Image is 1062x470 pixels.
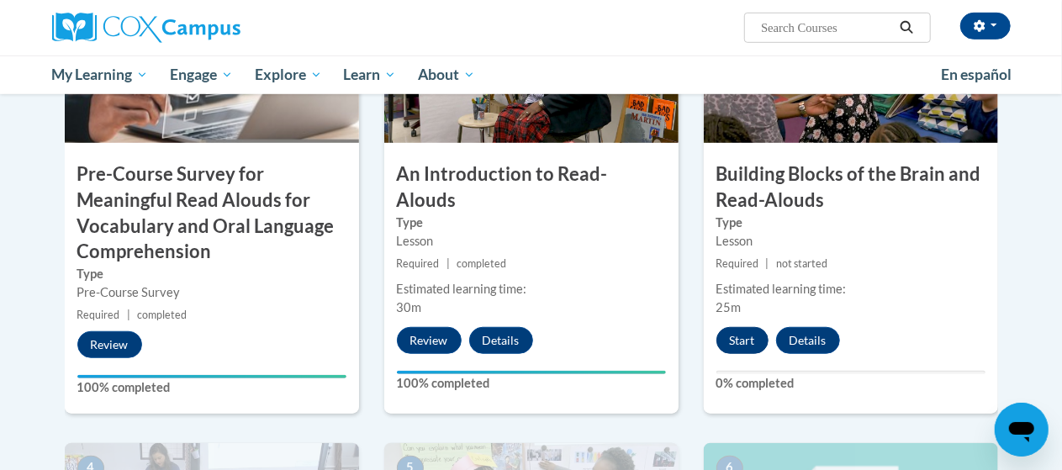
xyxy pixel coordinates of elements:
a: Learn [332,55,407,94]
button: Search [894,18,919,38]
a: En español [931,57,1023,92]
span: Learn [343,65,396,85]
label: 100% completed [77,378,346,397]
span: My Learning [51,65,148,85]
button: Review [397,327,462,354]
input: Search Courses [759,18,894,38]
span: En español [942,66,1012,83]
span: 30m [397,300,422,314]
span: Engage [170,65,233,85]
div: Estimated learning time: [397,280,666,298]
span: About [418,65,475,85]
a: Cox Campus [52,13,355,43]
h3: Pre-Course Survey for Meaningful Read Alouds for Vocabulary and Oral Language Comprehension [65,161,359,265]
img: Cox Campus [52,13,240,43]
label: Type [716,214,985,232]
h3: Building Blocks of the Brain and Read-Alouds [704,161,998,214]
a: Explore [244,55,333,94]
label: Type [397,214,666,232]
label: 0% completed [716,374,985,393]
button: Details [469,327,533,354]
span: | [446,257,450,270]
span: | [766,257,769,270]
div: Lesson [397,232,666,251]
a: Engage [159,55,244,94]
div: Main menu [40,55,1023,94]
a: About [407,55,486,94]
h3: An Introduction to Read-Alouds [384,161,679,214]
span: completed [137,309,187,321]
a: My Learning [41,55,160,94]
span: Required [397,257,440,270]
label: 100% completed [397,374,666,393]
button: Review [77,331,142,358]
span: | [127,309,130,321]
span: Required [716,257,759,270]
button: Account Settings [960,13,1011,40]
iframe: Button to launch messaging window [995,403,1049,457]
button: Start [716,327,769,354]
span: completed [457,257,506,270]
span: 25m [716,300,742,314]
span: Explore [255,65,322,85]
label: Type [77,265,346,283]
span: Required [77,309,120,321]
div: Pre-Course Survey [77,283,346,302]
div: Your progress [397,371,666,374]
span: not started [776,257,827,270]
div: Your progress [77,375,346,378]
div: Lesson [716,232,985,251]
div: Estimated learning time: [716,280,985,298]
button: Details [776,327,840,354]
